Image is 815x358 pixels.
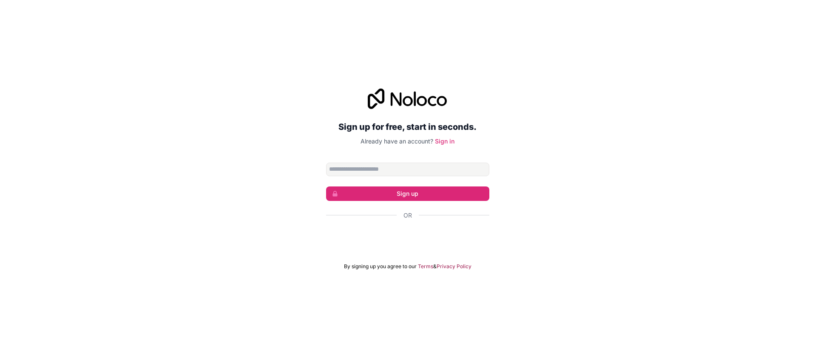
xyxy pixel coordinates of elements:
input: Email address [326,163,489,176]
span: Or [403,211,412,220]
a: Terms [418,263,433,270]
h2: Sign up for free, start in seconds. [326,119,489,135]
a: Sign in [435,137,454,145]
a: Privacy Policy [437,263,471,270]
span: By signing up you agree to our [344,263,417,270]
span: & [433,263,437,270]
button: Sign up [326,186,489,201]
span: Already have an account? [361,137,433,145]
